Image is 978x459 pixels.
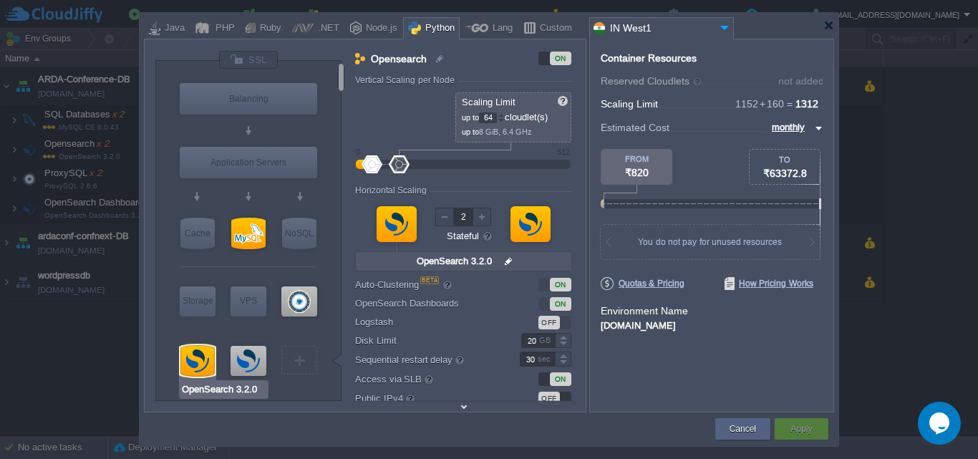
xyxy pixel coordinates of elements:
[180,83,317,115] div: Balancing
[355,352,500,367] label: Sequential restart delay
[180,218,215,249] div: Cache
[536,18,572,39] div: Custom
[281,346,317,375] div: Create New Layer
[211,18,235,39] div: PHP
[282,218,316,249] div: NoSQL Databases
[282,218,316,249] div: NoSQL
[735,98,758,110] span: 1152
[362,18,397,39] div: Node.js
[784,98,795,110] span: =
[758,98,767,110] span: +
[180,286,216,317] div: Storage Containers
[725,277,813,290] span: How Pricing Works
[462,113,479,122] span: up to
[314,18,339,39] div: .NET
[256,18,281,39] div: Ruby
[550,372,571,386] div: ON
[421,18,455,39] div: Python
[918,402,964,445] iframe: chat widget
[601,120,669,135] span: Estimated Cost
[763,168,807,179] span: ₹63372.8
[601,277,684,290] span: Quotas & Pricing
[795,98,818,110] span: 1312
[231,218,266,249] div: SQL Databases
[601,305,688,317] label: Environment Name
[462,127,479,136] span: up to
[601,155,672,163] div: FROM
[180,83,317,115] div: Load Balancer
[462,108,566,123] p: cloudlet(s)
[355,75,458,85] div: Vertical Scaling per Node
[750,155,820,164] div: TO
[180,286,216,315] div: Storage
[601,53,697,64] div: Container Resources
[231,286,266,317] div: Elastic VPS
[281,286,317,317] div: ProxySQL
[180,147,317,178] div: Application Servers
[231,286,266,315] div: VPS
[550,297,571,311] div: ON
[730,422,756,436] button: Cancel
[538,316,560,329] div: OFF
[790,422,812,436] button: Apply
[355,390,500,406] label: Public IPv4
[479,127,532,136] span: 8 GiB, 6.4 GHz
[550,52,571,65] div: ON
[539,334,553,347] div: GB
[550,278,571,291] div: ON
[758,98,784,110] span: 160
[355,296,465,311] label: OpenSearch Dashboards
[355,314,465,329] label: Logstash
[488,18,513,39] div: Lang
[557,148,570,156] div: 512
[160,18,185,39] div: Java
[601,318,823,331] div: [DOMAIN_NAME]
[538,352,553,366] div: sec
[601,98,658,110] span: Scaling Limit
[538,392,560,405] div: OFF
[355,185,430,195] div: Horizontal Scaling
[356,148,360,156] div: 0
[180,345,215,377] div: Opensearch
[231,346,266,376] div: OpenSearch Dashboards
[778,76,824,86] div: not added
[420,276,439,284] div: beta
[625,167,649,178] span: ₹820
[355,276,500,292] label: Auto-Clustering
[462,97,515,107] span: Scaling Limit
[355,333,500,348] label: Disk Limit
[601,75,703,87] span: Reserved Cloudlets
[355,371,500,387] label: Access via SLB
